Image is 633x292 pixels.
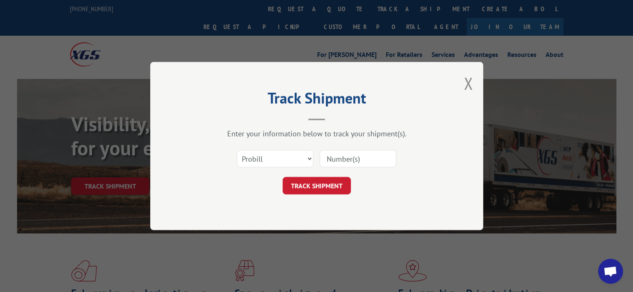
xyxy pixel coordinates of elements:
[464,72,473,94] button: Close modal
[598,259,623,284] a: Open chat
[283,177,351,194] button: TRACK SHIPMENT
[192,92,442,108] h2: Track Shipment
[320,150,396,167] input: Number(s)
[192,129,442,138] div: Enter your information below to track your shipment(s).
